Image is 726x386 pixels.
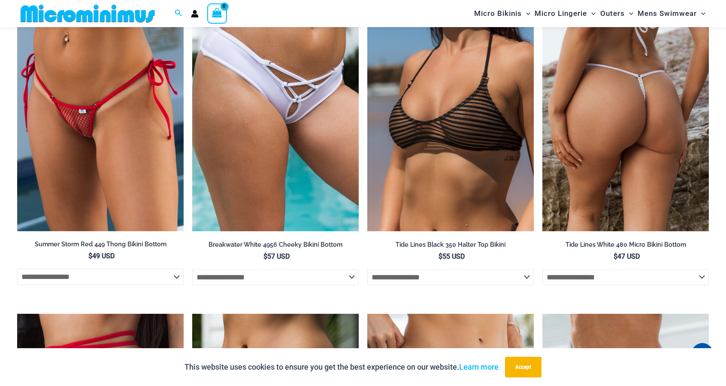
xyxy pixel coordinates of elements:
bdi: 55 USD [439,252,465,260]
h2: Tide Lines White 480 Micro Bikini Bottom [542,241,709,249]
img: MM SHOP LOGO FLAT [17,4,158,23]
a: View Shopping Cart, empty [207,3,227,23]
nav: Site Navigation [471,1,709,26]
a: Tide Lines White 480 Micro Bikini Bottom [542,241,709,252]
span: Outers [600,3,625,25]
span: Menu Toggle [522,3,530,25]
h2: Breakwater White 4956 Cheeky Bikini Bottom [192,241,359,249]
a: Learn more [459,362,499,371]
a: Breakwater White 4956 Cheeky Bikini Bottom [192,241,359,252]
span: Micro Lingerie [535,3,587,25]
a: Tide Lines Black 350 Halter Top Bikini [367,241,534,252]
p: This website uses cookies to ensure you get the best experience on our website. [185,361,499,374]
bdi: 57 USD [263,252,290,260]
span: $ [88,252,92,260]
span: $ [614,252,617,260]
bdi: 49 USD [88,252,115,260]
span: $ [263,252,267,260]
span: Menu Toggle [587,3,596,25]
span: Mens Swimwear [638,3,697,25]
h2: Summer Storm Red 449 Thong Bikini Bottom [17,240,184,248]
span: Menu Toggle [697,3,705,25]
span: $ [439,252,442,260]
h2: Tide Lines Black 350 Halter Top Bikini [367,241,534,249]
span: Menu Toggle [625,3,633,25]
a: Micro BikinisMenu ToggleMenu Toggle [472,3,532,25]
span: Micro Bikinis [474,3,522,25]
bdi: 47 USD [614,252,640,260]
a: Account icon link [191,10,199,18]
a: Summer Storm Red 449 Thong Bikini Bottom [17,240,184,251]
a: Micro LingerieMenu ToggleMenu Toggle [532,3,598,25]
a: OutersMenu ToggleMenu Toggle [598,3,635,25]
a: Search icon link [175,8,182,19]
a: Mens SwimwearMenu ToggleMenu Toggle [635,3,708,25]
button: Accept [505,357,541,377]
